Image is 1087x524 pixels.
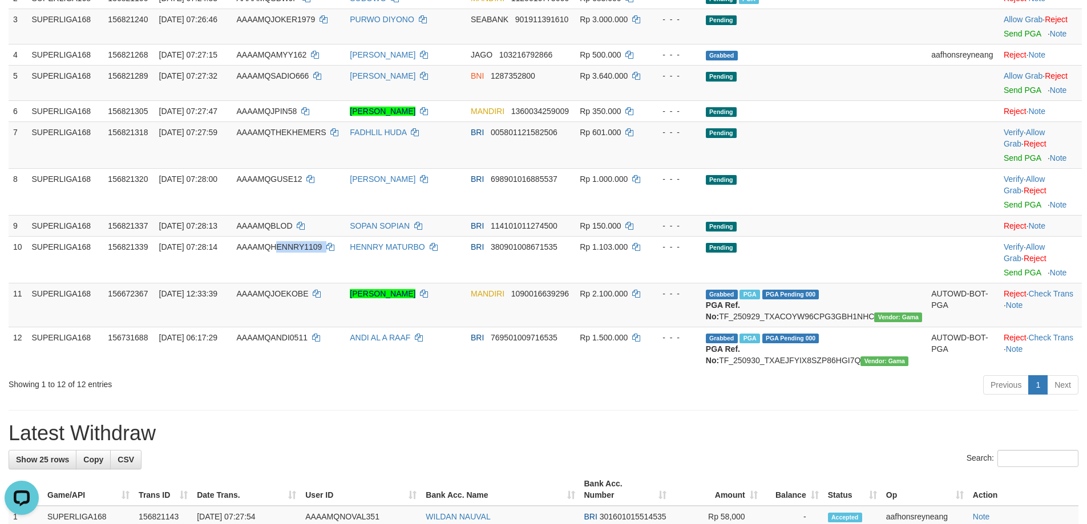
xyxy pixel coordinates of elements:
a: Note [1028,50,1045,59]
a: Send PGA [1004,29,1041,38]
span: AAAAMQSADIO666 [236,71,309,80]
td: 8 [9,168,27,215]
span: Rp 350.000 [580,107,621,116]
td: · · [999,327,1082,371]
span: Pending [706,128,737,138]
span: · [1004,15,1045,24]
span: Copy [83,455,103,464]
span: Rp 1.500.000 [580,333,628,342]
b: PGA Ref. No: [706,344,740,365]
span: Rp 1.103.000 [580,242,628,251]
span: Copy 380901008671535 to clipboard [491,242,557,251]
a: Verify [1004,242,1024,251]
td: SUPERLIGA168 [27,121,103,168]
a: Reject [1045,71,1068,80]
span: Rp 2.100.000 [580,289,628,298]
span: AAAAMQGUSE12 [236,174,302,184]
span: Pending [706,15,737,25]
span: Pending [706,222,737,231]
span: Copy 114101011274500 to clipboard [491,221,557,230]
span: MANDIRI [471,107,504,116]
a: Send PGA [1004,200,1041,209]
span: Rp 601.000 [580,128,621,137]
a: Send PGA [1004,86,1041,95]
th: Balance: activate to sort column ascending [762,473,823,506]
a: HENNRY MATURBO [350,242,425,251]
td: 9 [9,215,27,236]
span: AAAAMQHENNRY1109 [236,242,322,251]
a: Note [1028,221,1045,230]
a: Verify [1004,174,1024,184]
span: [DATE] 07:27:32 [159,71,217,80]
td: SUPERLIGA168 [27,44,103,65]
span: Copy 103216792866 to clipboard [499,50,552,59]
span: SEABANK [471,15,508,24]
span: PGA Pending [762,290,819,299]
td: · [999,9,1082,44]
td: · · [999,283,1082,327]
span: [DATE] 07:27:59 [159,128,217,137]
th: Trans ID: activate to sort column ascending [134,473,192,506]
span: BRI [471,242,484,251]
span: Copy 301601015514535 to clipboard [600,512,666,521]
a: Reject [1004,333,1027,342]
td: 3 [9,9,27,44]
span: Copy 005801121582506 to clipboard [491,128,557,137]
td: AUTOWD-BOT-PGA [927,327,999,371]
td: · [999,65,1082,100]
div: - - - [652,173,697,185]
th: Bank Acc. Number: activate to sort column ascending [580,473,671,506]
span: Copy 901911391610 to clipboard [515,15,568,24]
td: · [999,44,1082,65]
a: Note [1006,300,1023,310]
a: Note [1006,344,1023,354]
th: Status: activate to sort column ascending [823,473,882,506]
td: · · [999,168,1082,215]
th: User ID: activate to sort column ascending [301,473,421,506]
label: Search: [967,450,1078,467]
span: Marked by aafromsomean [740,334,759,343]
a: Note [1028,107,1045,116]
span: 156821240 [108,15,148,24]
a: Reject [1024,186,1046,195]
a: [PERSON_NAME] [350,71,415,80]
span: PGA Pending [762,334,819,343]
td: · [999,215,1082,236]
a: 1 [1028,375,1048,395]
a: Reject [1024,139,1046,148]
a: Verify [1004,128,1024,137]
span: MANDIRI [471,289,504,298]
th: Amount: activate to sort column ascending [671,473,762,506]
span: [DATE] 07:28:14 [159,242,217,251]
td: aafhonsreyneang [927,44,999,65]
div: - - - [652,105,697,117]
span: · [1004,174,1045,195]
span: Rp 150.000 [580,221,621,230]
b: PGA Ref. No: [706,300,740,321]
span: · [1004,128,1045,148]
span: BRI [471,221,484,230]
a: Check Trans [1028,289,1073,298]
div: - - - [652,220,697,231]
div: - - - [652,70,697,82]
span: 156731688 [108,333,148,342]
a: Previous [983,375,1029,395]
div: - - - [652,241,697,253]
span: Copy 1090016639296 to clipboard [511,289,569,298]
span: [DATE] 07:27:47 [159,107,217,116]
h1: Latest Withdraw [9,422,1078,445]
td: SUPERLIGA168 [27,327,103,371]
span: [DATE] 07:26:46 [159,15,217,24]
td: 4 [9,44,27,65]
td: · · [999,121,1082,168]
a: [PERSON_NAME] [350,50,415,59]
div: - - - [652,49,697,60]
span: Grabbed [706,51,738,60]
div: - - - [652,14,697,25]
td: 7 [9,121,27,168]
span: Rp 3.000.000 [580,15,628,24]
span: [DATE] 12:33:39 [159,289,217,298]
td: SUPERLIGA168 [27,168,103,215]
span: AAAAMQAMYY162 [236,50,306,59]
span: 156821318 [108,128,148,137]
